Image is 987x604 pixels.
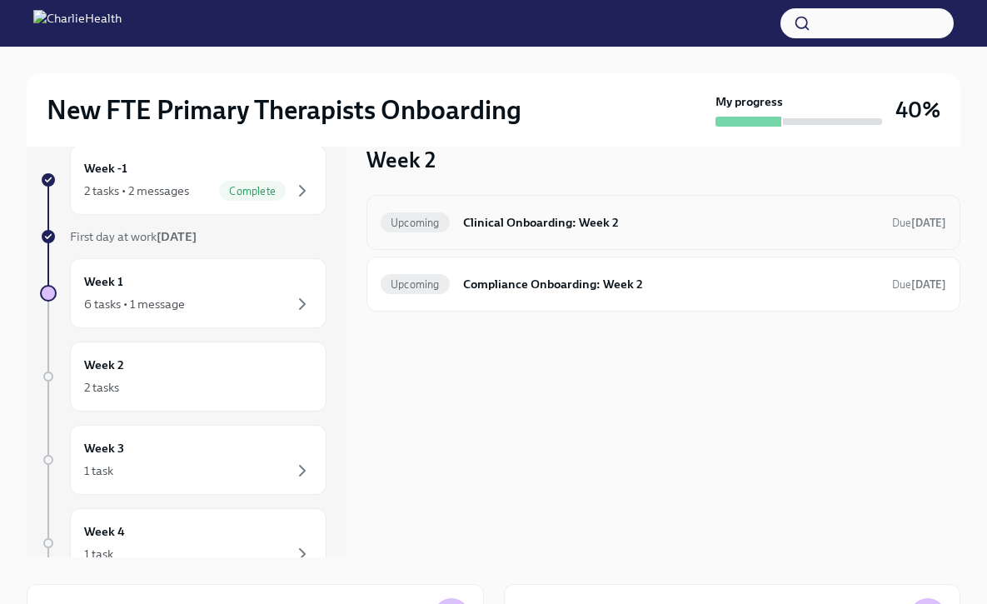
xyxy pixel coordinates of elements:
h6: Week -1 [84,159,127,177]
a: First day at work[DATE] [40,228,327,245]
span: Upcoming [381,278,450,291]
h6: Week 3 [84,439,124,457]
div: 1 task [84,546,113,562]
a: Week 41 task [40,508,327,578]
h6: Week 1 [84,272,123,291]
span: Complete [219,185,286,197]
h3: 40% [895,95,940,125]
h2: New FTE Primary Therapists Onboarding [47,93,521,127]
strong: My progress [715,93,783,110]
div: 6 tasks • 1 message [84,296,185,312]
h3: Week 2 [366,145,436,175]
img: CharlieHealth [33,10,122,37]
h6: Week 2 [84,356,124,374]
a: Week 16 tasks • 1 message [40,258,327,328]
a: UpcomingClinical Onboarding: Week 2Due[DATE] [381,209,946,236]
span: Due [892,217,946,229]
strong: [DATE] [911,278,946,291]
a: Week 31 task [40,425,327,495]
span: September 20th, 2025 07:00 [892,277,946,292]
a: Week 22 tasks [40,342,327,412]
a: Week -12 tasks • 2 messagesComplete [40,145,327,215]
div: 1 task [84,462,113,479]
strong: [DATE] [157,229,197,244]
h6: Week 4 [84,522,125,541]
div: 2 tasks • 2 messages [84,182,189,199]
div: 2 tasks [84,379,119,396]
a: UpcomingCompliance Onboarding: Week 2Due[DATE] [381,271,946,297]
span: Due [892,278,946,291]
strong: [DATE] [911,217,946,229]
h6: Compliance Onboarding: Week 2 [463,275,879,293]
span: September 20th, 2025 07:00 [892,215,946,231]
span: Upcoming [381,217,450,229]
span: First day at work [70,229,197,244]
h6: Clinical Onboarding: Week 2 [463,213,879,232]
